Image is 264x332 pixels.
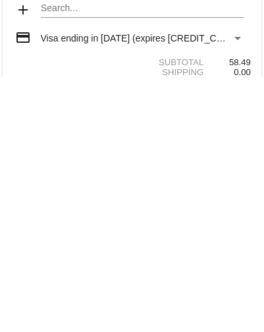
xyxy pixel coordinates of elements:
mat-icon: credit_card [15,30,31,45]
input: Search... [41,3,244,14]
div: 58.49 [211,57,251,67]
span: 0.00 [234,67,251,77]
mat-select: Payment Method [41,33,244,43]
mat-icon: add [15,2,31,18]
